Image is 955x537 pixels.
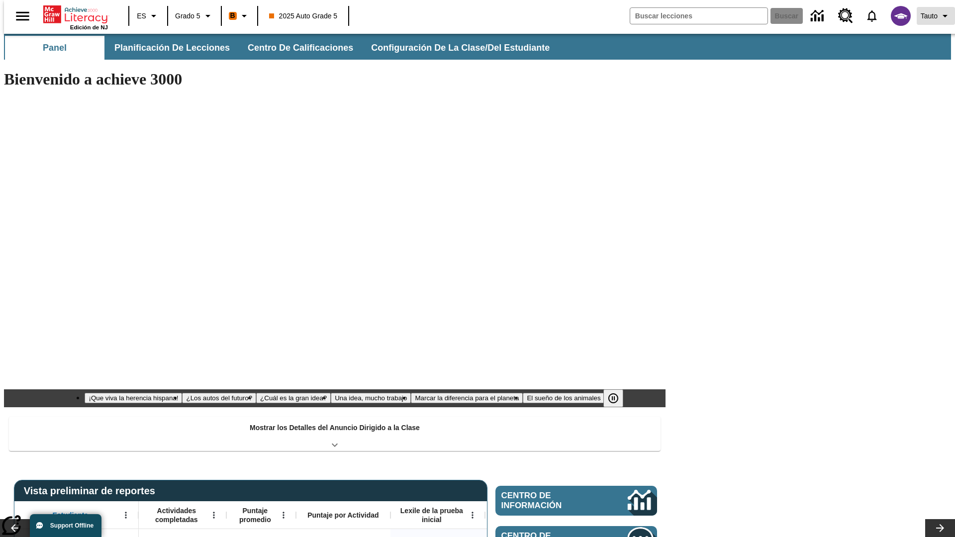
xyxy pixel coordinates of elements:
button: Carrusel de lecciones, seguir [925,519,955,537]
div: Pausar [603,389,633,407]
span: Vista preliminar de reportes [24,485,160,497]
button: Panel [5,36,104,60]
button: Diapositiva 4 Una idea, mucho trabajo [331,393,411,403]
button: Abrir menú [465,508,480,523]
button: Planificación de lecciones [106,36,238,60]
div: Subbarra de navegación [4,34,951,60]
span: Support Offline [50,522,94,529]
button: Configuración de la clase/del estudiante [363,36,558,60]
button: Abrir menú [118,508,133,523]
span: ES [137,11,146,21]
button: Escoja un nuevo avatar [885,3,917,29]
button: Perfil/Configuración [917,7,955,25]
span: Estudiante [53,511,89,520]
h1: Bienvenido a achieve 3000 [4,70,666,89]
button: Diapositiva 2 ¿Los autos del futuro? [182,393,256,403]
button: Diapositiva 3 ¿Cuál es la gran idea? [256,393,331,403]
p: Mostrar los Detalles del Anuncio Dirigido a la Clase [250,423,420,433]
span: Puntaje por Actividad [307,511,379,520]
span: Puntaje promedio [231,506,279,524]
a: Centro de recursos, Se abrirá en una pestaña nueva. [832,2,859,29]
button: Abrir menú [276,508,291,523]
button: Lenguaje: ES, Selecciona un idioma [132,7,164,25]
div: Mostrar los Detalles del Anuncio Dirigido a la Clase [9,417,661,451]
button: Diapositiva 1 ¡Que viva la herencia hispana! [85,393,182,403]
span: B [230,9,235,22]
div: Subbarra de navegación [4,36,559,60]
span: Centro de información [501,491,594,511]
input: Buscar campo [630,8,767,24]
button: Support Offline [30,514,101,537]
div: Portada [43,3,108,30]
img: avatar image [891,6,911,26]
a: Centro de información [495,486,657,516]
a: Notificaciones [859,3,885,29]
span: 2025 Auto Grade 5 [269,11,338,21]
button: Pausar [603,389,623,407]
button: Centro de calificaciones [240,36,361,60]
span: Grado 5 [175,11,200,21]
button: Diapositiva 5 Marcar la diferencia para el planeta [411,393,523,403]
span: Actividades completadas [144,506,209,524]
a: Portada [43,4,108,24]
button: Diapositiva 6 El sueño de los animales [523,393,604,403]
span: Tauto [921,11,938,21]
button: Grado: Grado 5, Elige un grado [171,7,218,25]
button: Boost El color de la clase es anaranjado. Cambiar el color de la clase. [225,7,254,25]
button: Abrir el menú lateral [8,1,37,31]
span: Lexile de la prueba inicial [395,506,468,524]
button: Abrir menú [206,508,221,523]
span: Edición de NJ [70,24,108,30]
a: Centro de información [805,2,832,30]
